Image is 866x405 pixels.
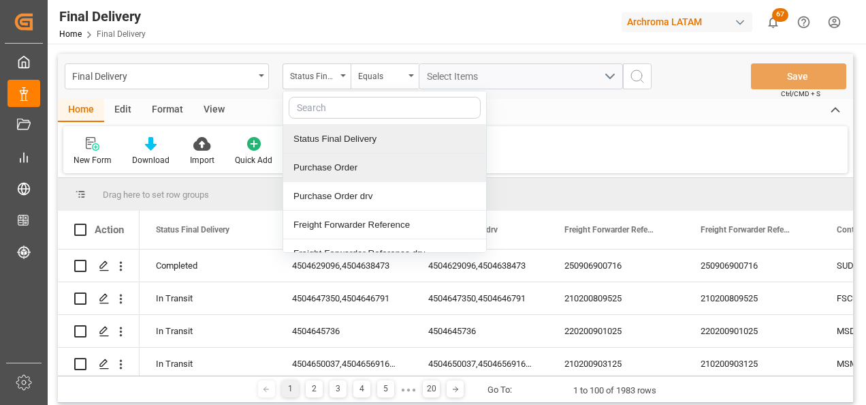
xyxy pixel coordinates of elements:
div: Download [132,154,170,166]
div: Quick Add [235,154,272,166]
div: Press SPACE to select this row. [58,315,140,348]
div: View [193,99,235,122]
div: Press SPACE to select this row. [58,250,140,282]
div: In Transit [156,283,259,314]
div: New Form [74,154,112,166]
button: open menu [419,63,623,89]
div: In Transit [156,348,259,380]
div: Action [95,224,124,236]
div: Edit [104,99,142,122]
div: Final Delivery [59,6,146,27]
div: Purchase Order [283,153,486,182]
div: 4 [353,380,370,397]
div: Press SPACE to select this row. [58,282,140,315]
div: 4504647350,4504646791 [412,282,548,314]
a: Home [59,29,82,39]
span: Ctrl/CMD + S [781,89,820,99]
div: 210200903125 [548,348,684,380]
div: Archroma LATAM [622,12,752,32]
div: In Transit [156,316,259,347]
button: Help Center [788,7,819,37]
div: 2 [306,380,323,397]
button: open menu [65,63,269,89]
div: 1 [282,380,299,397]
div: Format [142,99,193,122]
div: Import [190,154,214,166]
div: Equals [358,67,404,82]
span: 67 [772,8,788,22]
div: Final Delivery [72,67,254,84]
div: 250906900716 [548,250,684,282]
button: search button [623,63,652,89]
div: 4504650037,4504656916,4504656917 [276,348,412,380]
div: 4504629096,4504638473 [412,250,548,282]
div: Home [58,99,104,122]
span: Status Final Delivery [156,225,229,235]
button: open menu [351,63,419,89]
span: Freight Forwarder Reference drv [701,225,792,235]
span: Freight Forwarder Reference [564,225,656,235]
div: 1 to 100 of 1983 rows [573,384,656,397]
div: 4504650037,4504656916,4504656917 [412,348,548,380]
div: 4504645736 [412,315,548,347]
div: 210200809525 [684,282,820,314]
div: 4504647350,4504646791 [276,282,412,314]
div: 220200901025 [684,315,820,347]
button: Archroma LATAM [622,9,758,35]
div: 3 [330,380,347,397]
div: 4504629096,4504638473 [276,250,412,282]
div: Status Final Delivery [290,67,336,82]
div: Purchase Order drv [283,182,486,211]
div: 20 [423,380,440,397]
div: 5 [377,380,394,397]
div: ● ● ● [401,385,416,395]
div: Freight Forwarder Reference [283,211,486,239]
div: Freight Forwarder Reference drv [283,239,486,268]
div: 210200809525 [548,282,684,314]
div: Completed [156,250,259,282]
div: Go To: [487,383,512,397]
span: Drag here to set row groups [103,190,209,200]
div: 210200903125 [684,348,820,380]
div: 250906900716 [684,250,820,282]
button: Save [751,63,846,89]
button: close menu [283,63,351,89]
div: 220200901025 [548,315,684,347]
span: Select Items [427,71,485,82]
div: Status Final Delivery [283,125,486,153]
div: Press SPACE to select this row. [58,348,140,380]
div: 4504645736 [276,315,412,347]
input: Search [289,97,481,119]
button: show 67 new notifications [758,7,788,37]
